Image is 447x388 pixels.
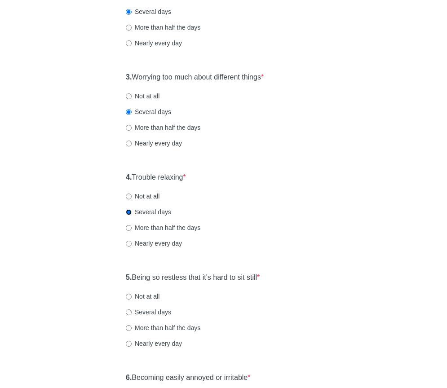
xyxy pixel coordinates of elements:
[126,192,159,201] label: Not at all
[126,292,159,301] label: Not at all
[126,9,132,15] input: Several days
[126,325,132,331] input: More than half the days
[126,239,182,248] label: Nearly every day
[126,25,132,31] input: More than half the days
[126,207,171,216] label: Several days
[126,141,132,146] input: Nearly every day
[126,273,132,281] strong: 5.
[126,323,200,332] label: More than half the days
[126,294,132,300] input: Not at all
[126,93,132,99] input: Not at all
[126,23,200,32] label: More than half the days
[126,92,159,101] label: Not at all
[126,341,132,347] input: Nearly every day
[126,194,132,199] input: Not at all
[126,223,200,232] label: More than half the days
[126,373,251,383] label: Becoming easily annoyed or irritable
[126,173,132,181] strong: 4.
[126,339,182,348] label: Nearly every day
[126,374,132,381] strong: 6.
[126,39,182,48] label: Nearly every day
[126,241,132,247] input: Nearly every day
[126,139,182,148] label: Nearly every day
[126,40,132,46] input: Nearly every day
[126,309,132,315] input: Several days
[126,172,186,183] label: Trouble relaxing
[126,125,132,131] input: More than half the days
[126,107,171,116] label: Several days
[126,308,171,317] label: Several days
[126,73,132,81] strong: 3.
[126,123,200,132] label: More than half the days
[126,7,171,16] label: Several days
[126,72,264,83] label: Worrying too much about different things
[126,225,132,231] input: More than half the days
[126,209,132,215] input: Several days
[126,273,260,283] label: Being so restless that it's hard to sit still
[126,109,132,115] input: Several days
